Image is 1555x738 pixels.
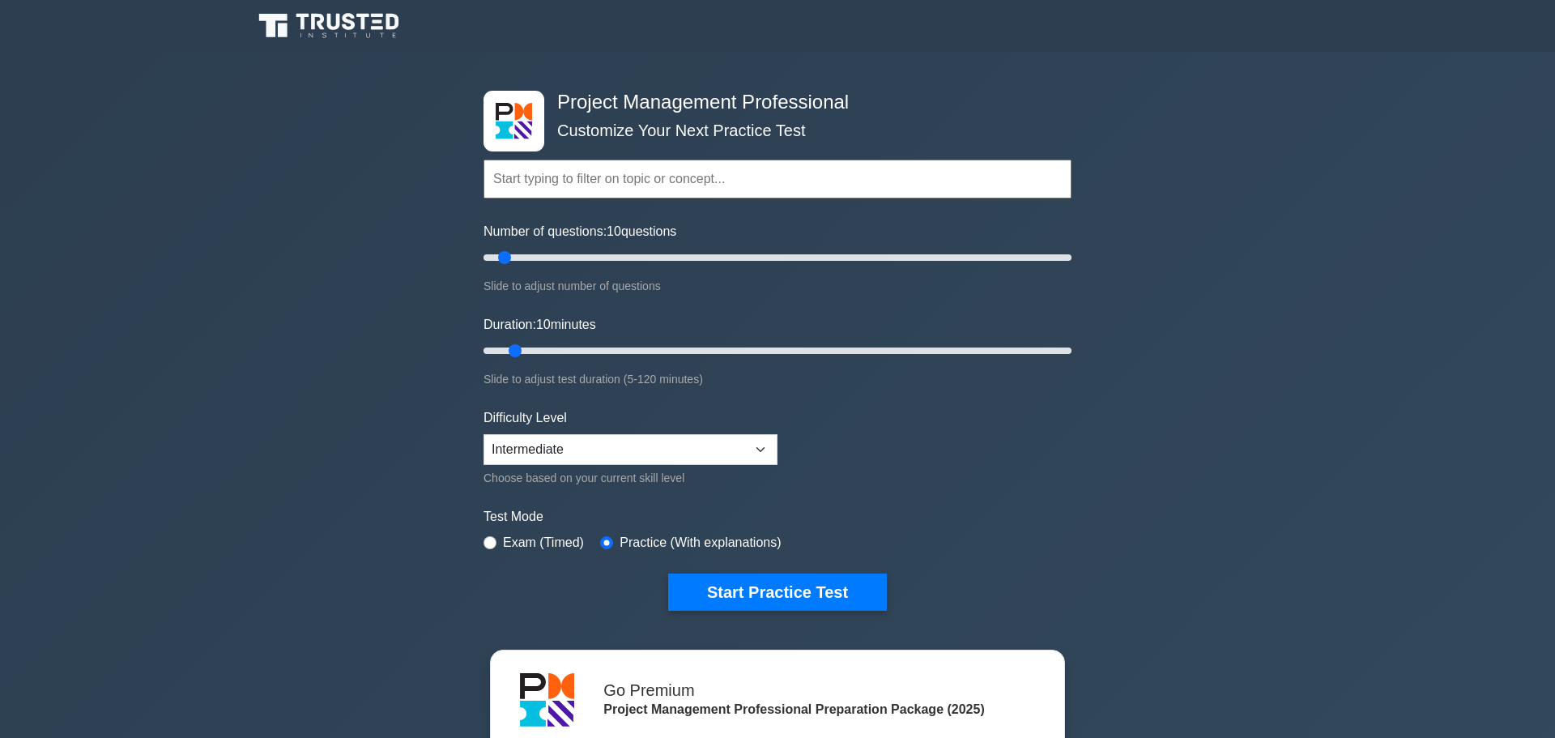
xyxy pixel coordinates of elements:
button: Start Practice Test [668,574,887,611]
label: Test Mode [484,507,1071,527]
label: Number of questions: questions [484,222,676,241]
label: Practice (With explanations) [620,533,781,552]
label: Exam (Timed) [503,533,584,552]
h4: Project Management Professional [551,91,992,114]
span: 10 [536,318,551,331]
div: Choose based on your current skill level [484,468,777,488]
label: Duration: minutes [484,315,596,335]
div: Slide to adjust number of questions [484,276,1071,296]
label: Difficulty Level [484,408,567,428]
div: Slide to adjust test duration (5-120 minutes) [484,369,1071,389]
span: 10 [607,224,621,238]
input: Start typing to filter on topic or concept... [484,160,1071,198]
